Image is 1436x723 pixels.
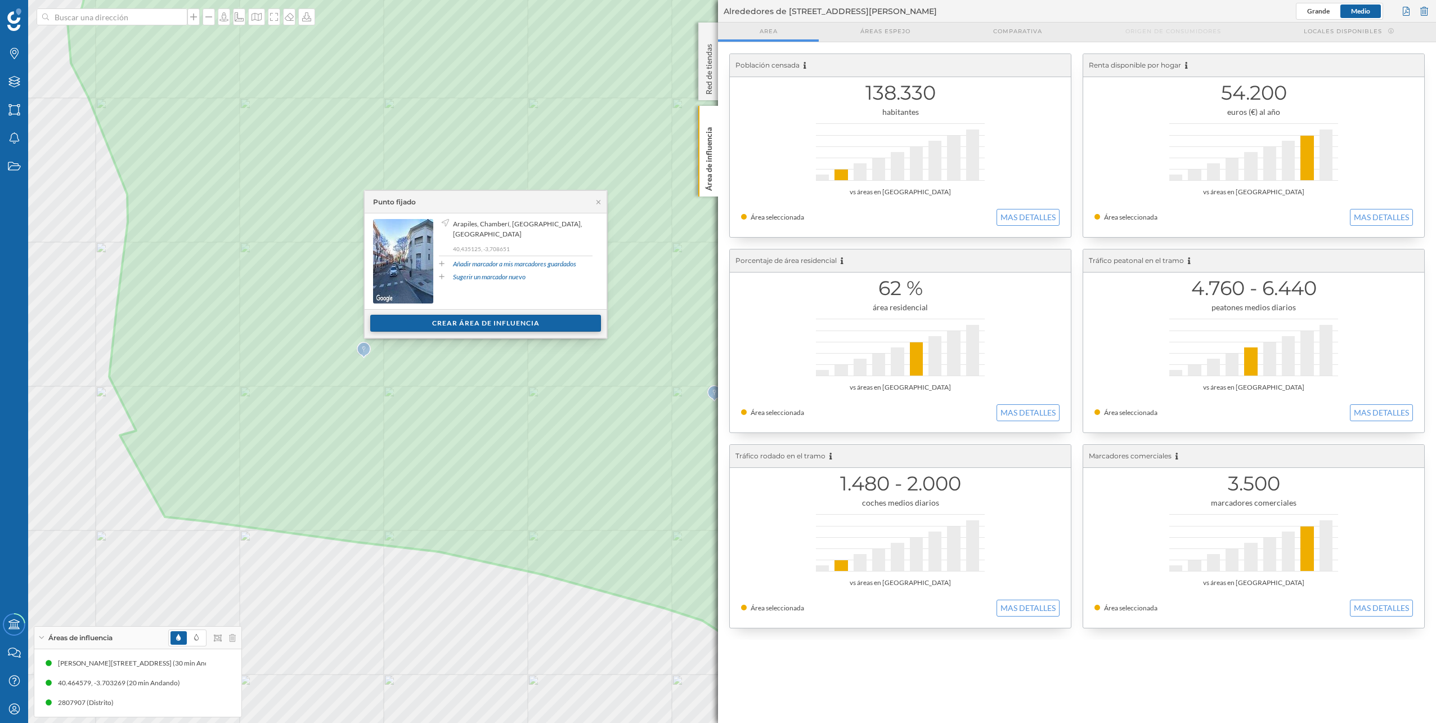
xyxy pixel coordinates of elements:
div: vs áreas en [GEOGRAPHIC_DATA] [741,577,1060,588]
p: Área de influencia [703,123,715,191]
p: Red de tiendas [703,39,715,95]
span: Locales disponibles [1304,27,1382,35]
h1: 3.500 [1094,473,1413,494]
div: vs áreas en [GEOGRAPHIC_DATA] [1094,186,1413,198]
img: streetview [373,219,433,304]
a: Añadir marcador a mis marcadores guardados [453,259,576,269]
h1: 4.760 - 6.440 [1094,278,1413,299]
span: Área seleccionada [1104,604,1157,612]
p: 40,435125, -3,708651 [453,245,593,253]
div: área residencial [741,302,1060,313]
div: Tráfico rodado en el tramo [730,445,1071,468]
span: Alrededores de [STREET_ADDRESS][PERSON_NAME] [724,6,937,17]
div: vs áreas en [GEOGRAPHIC_DATA] [1094,382,1413,393]
span: Soporte [23,8,62,18]
span: Áreas espejo [860,27,910,35]
h1: 138.330 [741,82,1060,104]
span: Grande [1307,7,1330,15]
div: euros (€) al año [1094,106,1413,118]
div: coches medios diarios [741,497,1060,508]
div: peatones medios diarios [1094,302,1413,313]
span: Área seleccionada [751,604,804,612]
span: Áreas de influencia [48,633,113,643]
span: Medio [1351,7,1370,15]
div: Marcadores comerciales [1083,445,1424,468]
div: vs áreas en [GEOGRAPHIC_DATA] [1094,577,1413,588]
span: Área seleccionada [1104,408,1157,417]
button: MAS DETALLES [997,209,1060,226]
span: Área seleccionada [751,213,804,221]
span: Área seleccionada [1104,213,1157,221]
div: 40.464579, -3.703269 (20 min Andando) [58,677,186,689]
div: Renta disponible por hogar [1083,54,1424,77]
img: Geoblink Logo [7,8,21,31]
h1: 62 % [741,278,1060,299]
a: Sugerir un marcador nuevo [453,272,526,282]
span: Arapiles, Chamberí, [GEOGRAPHIC_DATA], [GEOGRAPHIC_DATA] [453,219,590,239]
div: habitantes [741,106,1060,118]
span: Comparativa [993,27,1042,35]
div: vs áreas en [GEOGRAPHIC_DATA] [741,186,1060,198]
span: Origen de consumidores [1125,27,1221,35]
h1: 54.200 [1094,82,1413,104]
span: Área seleccionada [751,408,804,417]
button: MAS DETALLES [1350,209,1413,226]
button: MAS DETALLES [1350,600,1413,617]
h1: 1.480 - 2.000 [741,473,1060,494]
div: Población censada [730,54,1071,77]
button: MAS DETALLES [997,404,1060,421]
div: Tráfico peatonal en el tramo [1083,249,1424,273]
div: vs áreas en [GEOGRAPHIC_DATA] [741,382,1060,393]
button: MAS DETALLES [1350,404,1413,421]
div: Porcentaje de área residencial [730,249,1071,273]
span: Area [760,27,778,35]
div: 2807907 (Distrito) [58,697,119,708]
div: Punto fijado [373,197,416,207]
button: MAS DETALLES [997,600,1060,617]
div: marcadores comerciales [1094,497,1413,508]
div: [PERSON_NAME][STREET_ADDRESS] (30 min Andando) [58,658,232,669]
